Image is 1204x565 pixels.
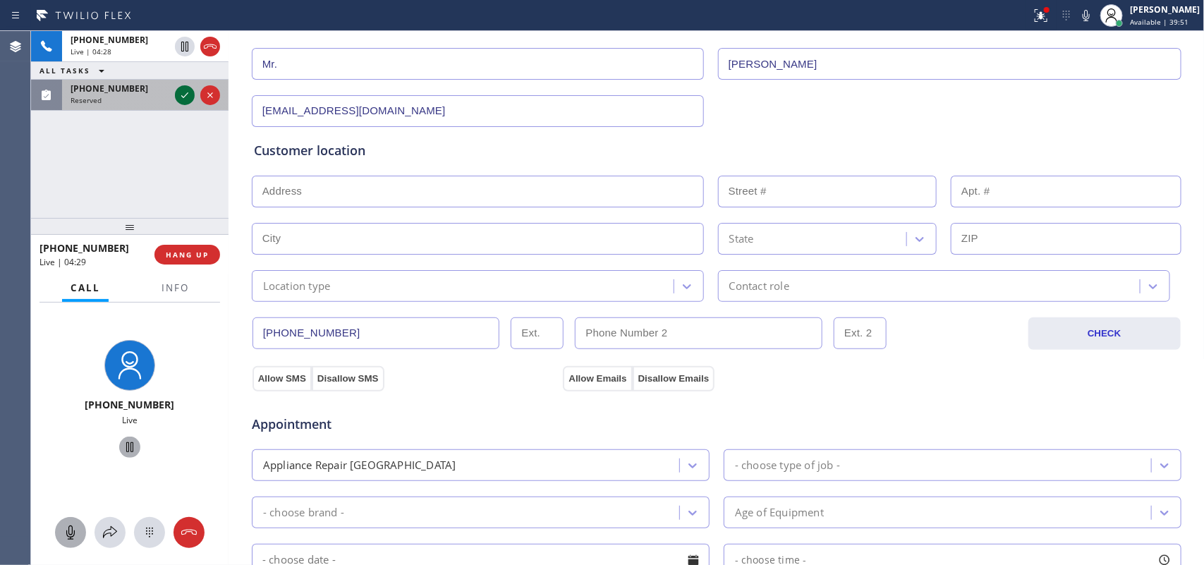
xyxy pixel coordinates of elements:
span: [PHONE_NUMBER] [71,34,148,46]
button: Hang up [200,37,220,56]
input: Last Name [718,48,1181,80]
span: Available | 39:51 [1130,17,1188,27]
input: Phone Number 2 [575,317,822,349]
input: Ext. 2 [834,317,887,349]
span: Appointment [252,415,560,434]
button: Allow SMS [253,366,312,391]
button: Disallow Emails [633,366,715,391]
div: Customer location [254,141,1179,160]
input: First Name [252,48,704,80]
input: Apt. # [951,176,1181,207]
button: Call [62,274,109,302]
div: [PERSON_NAME] [1130,4,1200,16]
button: Reject [200,85,220,105]
div: Age of Equipment [735,504,824,521]
button: ALL TASKS [31,62,118,79]
button: Mute [55,517,86,548]
span: [PHONE_NUMBER] [71,83,148,95]
button: Disallow SMS [312,366,384,391]
div: Contact role [729,278,789,294]
button: Mute [1076,6,1096,25]
input: Address [252,176,704,207]
span: Live | 04:29 [39,256,86,268]
input: Email [252,95,704,127]
span: ALL TASKS [39,66,90,75]
input: Ext. [511,317,564,349]
button: Open dialpad [134,517,165,548]
input: Street # [718,176,937,207]
button: Hold Customer [175,37,195,56]
span: Live | 04:28 [71,47,111,56]
button: CHECK [1028,317,1181,350]
span: HANG UP [166,250,209,260]
span: Call [71,281,100,294]
span: Reserved [71,95,102,105]
input: Phone Number [253,317,500,349]
span: [PHONE_NUMBER] [85,398,175,411]
button: Allow Emails [563,366,632,391]
div: Appliance Repair [GEOGRAPHIC_DATA] [263,457,456,473]
div: - choose type of job - [735,457,840,473]
div: Location type [263,278,331,294]
div: State [729,231,754,247]
button: Accept [175,85,195,105]
button: HANG UP [154,245,220,265]
button: Hang up [174,517,205,548]
div: - choose brand - [263,504,344,521]
button: Info [153,274,197,302]
span: Info [162,281,189,294]
button: Open directory [95,517,126,548]
button: Hold Customer [119,437,140,458]
span: [PHONE_NUMBER] [39,241,129,255]
span: Live [122,414,138,426]
input: City [252,223,704,255]
input: ZIP [951,223,1181,255]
